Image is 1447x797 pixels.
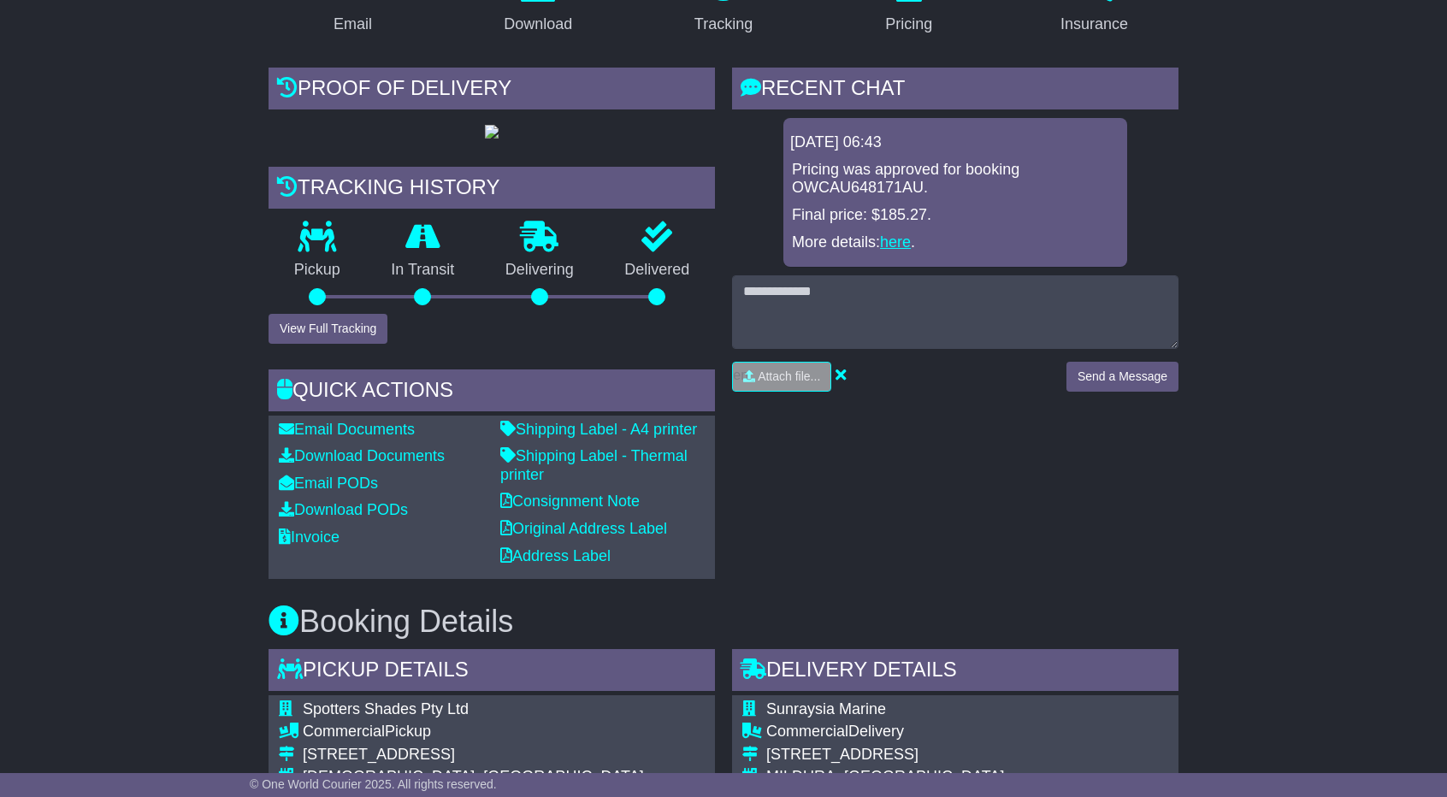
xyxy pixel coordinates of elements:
[334,13,372,36] div: Email
[504,13,572,36] div: Download
[694,13,753,36] div: Tracking
[1066,362,1178,392] button: Send a Message
[279,475,378,492] a: Email PODs
[790,133,1120,152] div: [DATE] 06:43
[269,167,715,213] div: Tracking history
[500,493,640,510] a: Consignment Note
[279,447,445,464] a: Download Documents
[279,528,340,546] a: Invoice
[885,13,932,36] div: Pricing
[269,605,1178,639] h3: Booking Details
[303,768,644,787] div: [DEMOGRAPHIC_DATA], [GEOGRAPHIC_DATA]
[303,746,644,765] div: [STREET_ADDRESS]
[279,421,415,438] a: Email Documents
[303,723,644,741] div: Pickup
[480,261,599,280] p: Delivering
[269,649,715,695] div: Pickup Details
[1060,13,1128,36] div: Insurance
[303,700,469,717] span: Spotters Shades Pty Ltd
[792,206,1119,225] p: Final price: $185.27.
[766,746,1027,765] div: [STREET_ADDRESS]
[269,68,715,114] div: Proof of Delivery
[766,768,1027,787] div: MILDURA, [GEOGRAPHIC_DATA]
[500,547,611,564] a: Address Label
[500,520,667,537] a: Original Address Label
[792,233,1119,252] p: More details: .
[599,261,716,280] p: Delivered
[880,233,911,251] a: here
[766,700,886,717] span: Sunraysia Marine
[269,369,715,416] div: Quick Actions
[250,777,497,791] span: © One World Courier 2025. All rights reserved.
[500,421,697,438] a: Shipping Label - A4 printer
[792,161,1119,198] p: Pricing was approved for booking OWCAU648171AU.
[269,261,366,280] p: Pickup
[279,501,408,518] a: Download PODs
[732,68,1178,114] div: RECENT CHAT
[485,125,499,139] img: GetPodImage
[366,261,481,280] p: In Transit
[303,723,385,740] span: Commercial
[732,649,1178,695] div: Delivery Details
[766,723,848,740] span: Commercial
[269,314,387,344] button: View Full Tracking
[766,723,1027,741] div: Delivery
[500,447,688,483] a: Shipping Label - Thermal printer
